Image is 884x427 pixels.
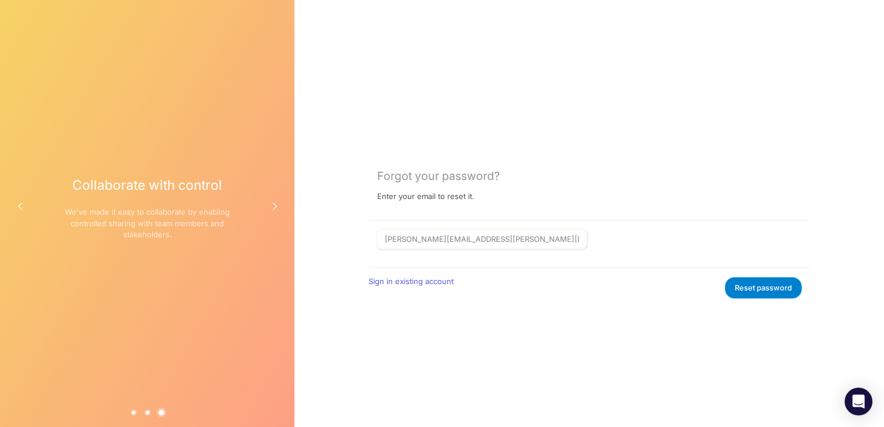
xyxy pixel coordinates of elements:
[130,409,137,415] button: 1
[56,177,239,193] h3: Collaborate with control
[9,195,32,218] button: Previous
[377,170,802,183] div: Forgot your password?
[725,277,802,299] button: Reset password
[263,195,286,218] button: Next
[377,230,587,249] input: Email
[144,409,150,415] button: 2
[369,277,454,286] a: Sign in existing account
[377,192,474,201] p: Enter your email to reset it.
[156,407,166,417] button: 3
[56,207,239,241] p: We've made it easy to collaborate by enabling controlled sharing with team members and stakeholders.
[845,388,872,415] div: Open Intercom Messenger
